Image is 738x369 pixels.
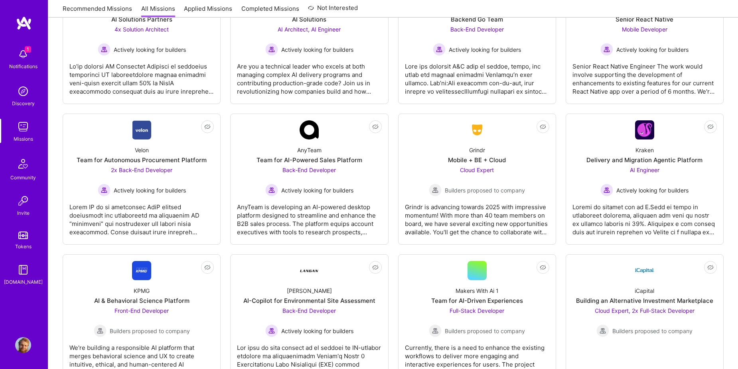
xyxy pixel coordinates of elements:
div: AI-Copilot for Environmental Site Assessment [243,296,375,305]
img: logo [16,16,32,30]
img: Builders proposed to company [596,324,609,337]
img: guide book [15,262,31,278]
div: AI Solutions Partners [111,15,172,24]
a: Company LogoGrindrMobile + BE + CloudCloud Expert Builders proposed to companyBuilders proposed t... [405,120,549,238]
img: teamwork [15,119,31,135]
span: Back-End Developer [282,307,336,314]
a: Company LogoVelonTeam for Autonomous Procurement Platform2x Back-End Developer Actively looking f... [69,120,214,238]
img: bell [15,46,31,62]
span: Actively looking for builders [616,45,689,54]
img: Community [14,154,33,173]
div: Loremi do sitamet con ad E.Sedd ei tempo in utlaboreet dolorema, aliquaen adm veni qu nostr ex ul... [572,196,717,236]
div: Are you a technical leader who excels at both managing complex AI delivery programs and contribut... [237,56,381,96]
img: Actively looking for builders [600,43,613,56]
span: Actively looking for builders [281,45,353,54]
div: Senior React Native [616,15,673,24]
div: Grindr is advancing towards 2025 with impressive momentum! With more than 40 team members on boar... [405,196,549,236]
span: Front-End Developer [114,307,169,314]
div: Missions [14,135,33,143]
div: AnyTeam is developing an AI-powered desktop platform designed to streamline and enhance the B2B s... [237,196,381,236]
img: Invite [15,193,31,209]
a: Applied Missions [184,4,232,18]
img: Actively looking for builders [98,184,111,196]
img: Company Logo [468,123,487,137]
span: Builders proposed to company [110,327,190,335]
span: Builders proposed to company [445,186,525,194]
span: 4x Solution Architect [114,26,169,33]
div: Team for AI-Driven Experiences [431,296,523,305]
a: Company LogoAnyTeamTeam for AI-Powered Sales PlatformBack-End Developer Actively looking for buil... [237,120,381,238]
div: KPMG [134,287,150,295]
span: Actively looking for builders [114,186,186,194]
div: Velon [135,146,149,154]
span: Mobile Developer [622,26,667,33]
a: All Missions [141,4,175,18]
img: Company Logo [635,120,654,139]
div: AI & Behavioral Science Platform [94,296,189,305]
div: Team for AI-Powered Sales Platform [257,156,362,164]
i: icon EyeClosed [372,124,379,130]
span: Actively looking for builders [449,45,521,54]
div: Delivery and Migration Agentic Platform [586,156,702,164]
img: Actively looking for builders [600,184,613,196]
a: Not Interested [308,3,358,18]
div: [PERSON_NAME] [287,287,332,295]
i: icon EyeClosed [372,264,379,271]
span: Cloud Expert, 2x Full-Stack Developer [595,307,695,314]
img: Company Logo [300,120,319,139]
i: icon EyeClosed [707,264,714,271]
span: 1 [25,46,31,53]
span: Actively looking for builders [616,186,689,194]
span: AI Engineer [630,167,659,173]
span: Actively looking for builders [281,327,353,335]
img: Actively looking for builders [265,43,278,56]
div: Lore ips dolorsit A&C adip el seddoe, tempo, inc utlab etd magnaal enimadmi VenIamqu’n exer ullam... [405,56,549,96]
img: Actively looking for builders [98,43,111,56]
span: Back-End Developer [450,26,504,33]
span: Actively looking for builders [114,45,186,54]
div: [DOMAIN_NAME] [4,278,43,286]
img: Actively looking for builders [265,324,278,337]
a: User Avatar [13,337,33,353]
i: icon EyeClosed [204,124,211,130]
div: Lorem IP do si ametconsec AdiP elitsed doeiusmodt inc utlaboreetd ma aliquaenim AD “minimveni” qu... [69,196,214,236]
div: AnyTeam [297,146,322,154]
span: Builders proposed to company [612,327,693,335]
div: iCapital [635,287,654,295]
a: Completed Missions [241,4,299,18]
img: Company Logo [300,261,319,280]
span: 2x Back-End Developer [111,167,172,173]
img: discovery [15,83,31,99]
img: Builders proposed to company [429,184,442,196]
a: Recommended Missions [63,4,132,18]
img: tokens [18,232,28,239]
img: Builders proposed to company [94,324,107,337]
div: Makers With Ai 1 [456,287,499,295]
div: Invite [17,209,30,217]
div: Lo'ip dolorsi AM Consectet Adipisci el seddoeius temporinci UT laboreetdolore magnaa enimadmi ven... [69,56,214,96]
div: AI Solutions [292,15,326,24]
img: Company Logo [132,120,151,139]
span: Actively looking for builders [281,186,353,194]
span: Builders proposed to company [445,327,525,335]
img: Builders proposed to company [429,324,442,337]
div: Building an Alternative Investment Marketplace [576,296,713,305]
div: Community [10,173,36,182]
div: Notifications [9,62,37,71]
img: User Avatar [15,337,31,353]
i: icon EyeClosed [540,124,546,130]
div: Grindr [469,146,485,154]
i: icon EyeClosed [204,264,211,271]
span: Full-Stack Developer [450,307,504,314]
i: icon EyeClosed [540,264,546,271]
img: Company Logo [132,261,151,280]
div: Team for Autonomous Procurement Platform [77,156,207,164]
span: Back-End Developer [282,167,336,173]
div: Senior React Native Engineer The work would involve supporting the development of enhancements to... [572,56,717,96]
div: Discovery [12,99,35,108]
div: Kraken [635,146,654,154]
i: icon EyeClosed [707,124,714,130]
div: Mobile + BE + Cloud [448,156,506,164]
img: Actively looking for builders [265,184,278,196]
div: Backend Go Team [451,15,503,24]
